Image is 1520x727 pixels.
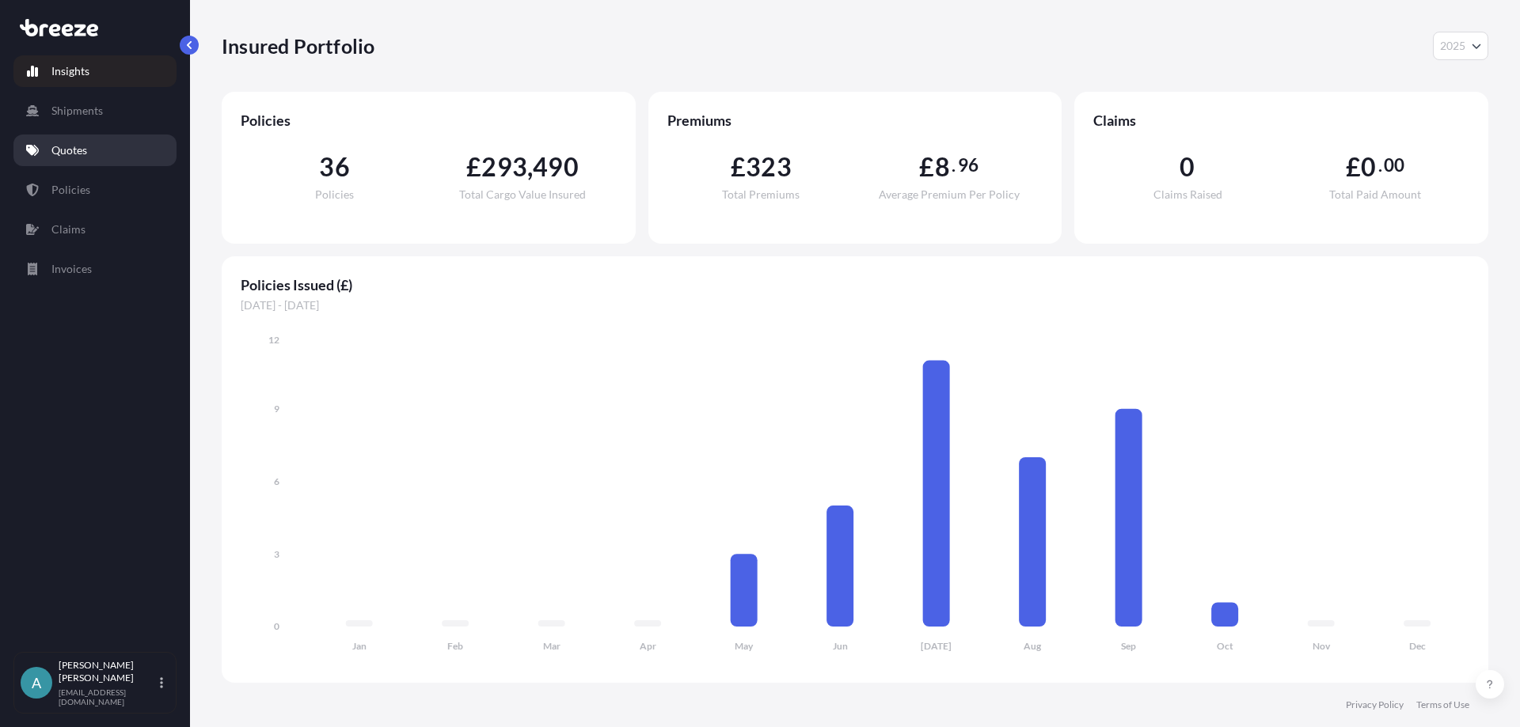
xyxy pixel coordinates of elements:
span: £ [731,154,746,180]
a: Claims [13,214,177,245]
span: Total Premiums [722,189,800,200]
span: 0 [1361,154,1376,180]
tspan: Jun [833,640,848,652]
span: £ [919,154,934,180]
span: . [1378,159,1382,172]
p: Claims [51,222,85,237]
tspan: Aug [1024,640,1042,652]
span: Total Cargo Value Insured [459,189,586,200]
span: 0 [1180,154,1195,180]
span: Total Paid Amount [1329,189,1421,200]
span: 8 [935,154,950,180]
span: Policies Issued (£) [241,275,1469,294]
tspan: [DATE] [921,640,952,652]
span: Claims [1093,111,1469,130]
span: [DATE] - [DATE] [241,297,1469,313]
span: 323 [746,154,792,180]
p: [EMAIL_ADDRESS][DOMAIN_NAME] [59,687,157,706]
tspan: May [735,640,754,652]
span: Policies [315,189,354,200]
span: 2025 [1440,38,1465,54]
span: 490 [533,154,579,180]
tspan: 0 [274,620,279,632]
p: Policies [51,182,90,198]
p: Quotes [51,142,87,158]
span: £ [1346,154,1361,180]
span: £ [466,154,481,180]
span: . [952,159,956,172]
a: Privacy Policy [1346,699,1404,711]
span: Policies [241,111,617,130]
tspan: Sep [1121,640,1136,652]
p: Shipments [51,103,103,119]
a: Shipments [13,95,177,127]
a: Policies [13,174,177,206]
button: Year Selector [1433,32,1488,60]
tspan: Oct [1217,640,1233,652]
span: Claims Raised [1153,189,1222,200]
span: , [527,154,533,180]
span: Average Premium Per Policy [879,189,1020,200]
a: Insights [13,55,177,87]
p: Invoices [51,261,92,277]
tspan: Jan [352,640,367,652]
span: A [32,675,41,691]
p: Insured Portfolio [222,33,374,59]
tspan: Feb [447,640,463,652]
span: Premiums [667,111,1043,130]
span: 293 [481,154,527,180]
tspan: 3 [274,548,279,560]
span: 96 [958,159,978,172]
a: Terms of Use [1416,699,1469,711]
span: 00 [1384,159,1404,172]
tspan: 9 [274,403,279,415]
a: Invoices [13,253,177,285]
tspan: Mar [543,640,560,652]
tspan: Dec [1409,640,1426,652]
p: Insights [51,63,89,79]
tspan: 6 [274,475,279,487]
tspan: Nov [1313,640,1331,652]
span: 36 [319,154,349,180]
p: [PERSON_NAME] [PERSON_NAME] [59,659,157,684]
a: Quotes [13,134,177,166]
tspan: 12 [268,334,279,346]
tspan: Apr [640,640,656,652]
